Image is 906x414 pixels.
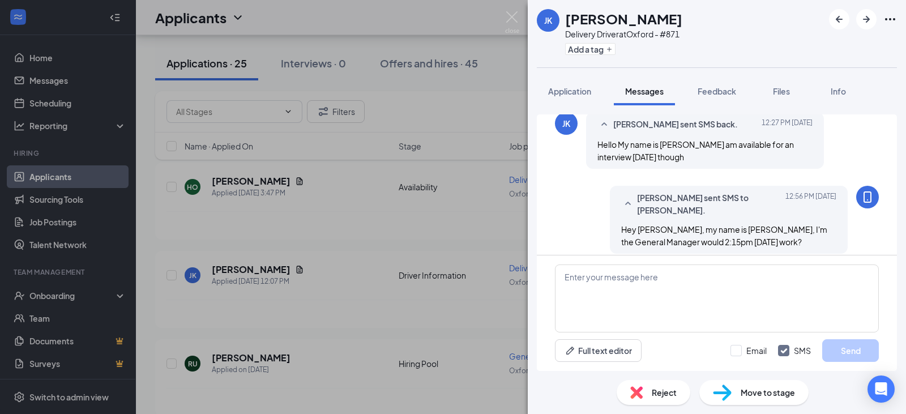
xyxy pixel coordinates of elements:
span: Hello My name is [PERSON_NAME] am available for an interview [DATE] though [597,139,794,162]
button: PlusAdd a tag [565,43,616,55]
span: [DATE] 12:56 PM [785,191,836,216]
svg: SmallChevronUp [597,118,611,131]
svg: ArrowRight [860,12,873,26]
svg: Ellipses [883,12,897,26]
button: Full text editorPen [555,339,642,362]
span: [PERSON_NAME] sent SMS back. [613,118,738,131]
div: Delivery Driver at Oxford - #871 [565,28,682,40]
span: Move to stage [741,386,795,399]
div: JK [544,15,552,26]
svg: MobileSms [861,190,874,204]
div: Open Intercom Messenger [867,375,895,403]
h1: [PERSON_NAME] [565,9,682,28]
div: JK [562,118,570,129]
button: ArrowRight [856,9,877,29]
button: ArrowLeftNew [829,9,849,29]
svg: Plus [606,46,613,53]
svg: ArrowLeftNew [832,12,846,26]
svg: SmallChevronUp [621,197,635,211]
span: [DATE] 12:27 PM [762,118,813,131]
span: Feedback [698,86,736,96]
button: Send [822,339,879,362]
span: Application [548,86,591,96]
span: Reject [652,386,677,399]
span: Files [773,86,790,96]
svg: Pen [565,345,576,356]
span: [PERSON_NAME] sent SMS to [PERSON_NAME]. [637,191,785,216]
span: Info [831,86,846,96]
span: Hey [PERSON_NAME], my name is [PERSON_NAME], I'm the General Manager would 2:15pm [DATE] work? [621,224,827,247]
span: Messages [625,86,664,96]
